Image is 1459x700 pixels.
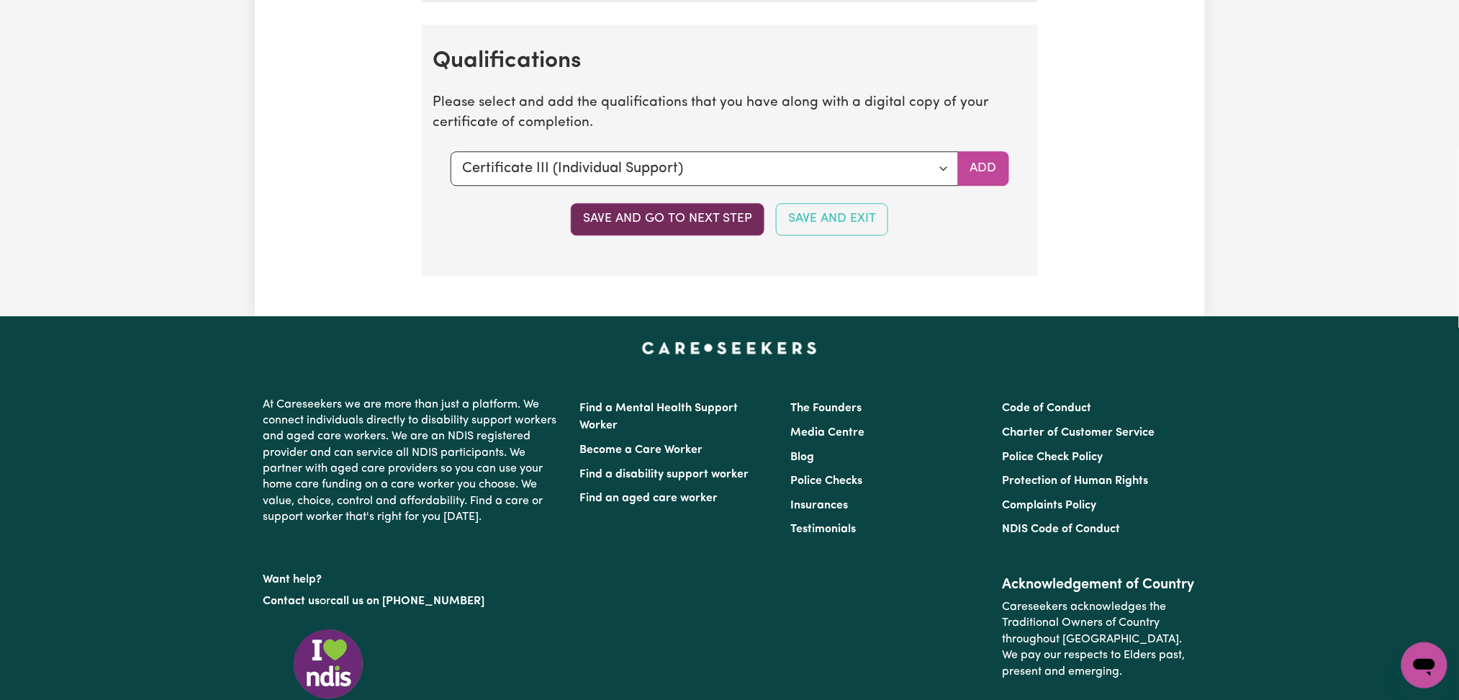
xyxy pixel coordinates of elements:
a: Complaints Policy [1002,500,1096,511]
a: Find a Mental Health Support Worker [580,403,738,431]
p: Please select and add the qualifications that you have along with a digital copy of your certific... [433,93,1026,135]
p: or [263,588,563,615]
a: Blog [791,452,815,463]
a: Become a Care Worker [580,444,703,456]
a: Police Check Policy [1002,452,1103,463]
a: Police Checks [791,475,863,487]
button: Save and Exit [776,203,888,235]
a: Find an aged care worker [580,493,718,504]
a: Protection of Human Rights [1002,475,1148,487]
a: Careseekers home page [642,342,817,354]
a: NDIS Code of Conduct [1002,524,1120,535]
a: Charter of Customer Service [1002,427,1155,439]
a: call us on [PHONE_NUMBER] [331,596,485,607]
button: Add selected qualification [958,151,1009,186]
button: Save and go to next step [571,203,764,235]
a: Find a disability support worker [580,469,749,480]
a: The Founders [791,403,862,414]
p: Want help? [263,566,563,588]
a: Code of Conduct [1002,403,1091,414]
p: At Careseekers we are more than just a platform. We connect individuals directly to disability su... [263,391,563,531]
a: Insurances [791,500,849,511]
iframe: Button to launch messaging window [1401,642,1447,688]
a: Media Centre [791,427,865,439]
a: Contact us [263,596,320,607]
h2: Acknowledgement of Country [1002,576,1196,593]
p: Careseekers acknowledges the Traditional Owners of Country throughout [GEOGRAPHIC_DATA]. We pay o... [1002,593,1196,686]
a: Testimonials [791,524,857,535]
h2: Qualifications [433,48,1026,75]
